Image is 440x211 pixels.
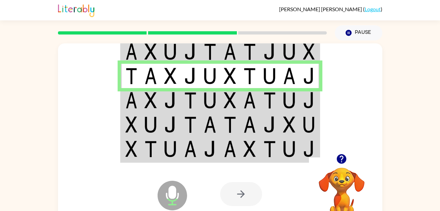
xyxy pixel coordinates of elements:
img: x [144,43,157,60]
img: u [144,116,157,133]
img: t [144,141,157,157]
div: ( ) [279,6,382,12]
img: x [243,141,256,157]
img: t [125,68,137,84]
img: t [204,43,216,60]
img: j [204,141,216,157]
img: t [243,43,256,60]
img: a [283,68,296,84]
img: a [204,116,216,133]
img: j [303,92,315,108]
img: j [303,68,315,84]
img: j [263,43,276,60]
button: Pause [335,25,382,40]
img: u [283,43,296,60]
img: u [204,92,216,108]
img: u [303,116,315,133]
img: a [144,68,157,84]
img: u [164,141,177,157]
img: t [184,116,197,133]
img: x [164,68,177,84]
img: x [144,92,157,108]
img: x [125,141,137,157]
img: j [164,116,177,133]
img: a [224,141,236,157]
img: t [224,116,236,133]
img: x [224,92,236,108]
img: t [263,92,276,108]
img: u [283,141,296,157]
img: u [283,92,296,108]
img: t [184,92,197,108]
img: t [243,68,256,84]
img: a [243,92,256,108]
img: a [125,43,137,60]
img: x [125,116,137,133]
img: x [303,43,315,60]
img: j [164,92,177,108]
img: j [263,116,276,133]
img: t [263,141,276,157]
img: u [164,43,177,60]
img: a [184,141,197,157]
img: u [204,68,216,84]
img: x [283,116,296,133]
span: [PERSON_NAME] [PERSON_NAME] [279,6,363,12]
img: j [303,141,315,157]
a: Logout [365,6,381,12]
img: j [184,68,197,84]
img: a [224,43,236,60]
img: a [125,92,137,108]
img: u [263,68,276,84]
img: Literably [58,3,94,17]
img: x [224,68,236,84]
img: a [243,116,256,133]
img: j [184,43,197,60]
